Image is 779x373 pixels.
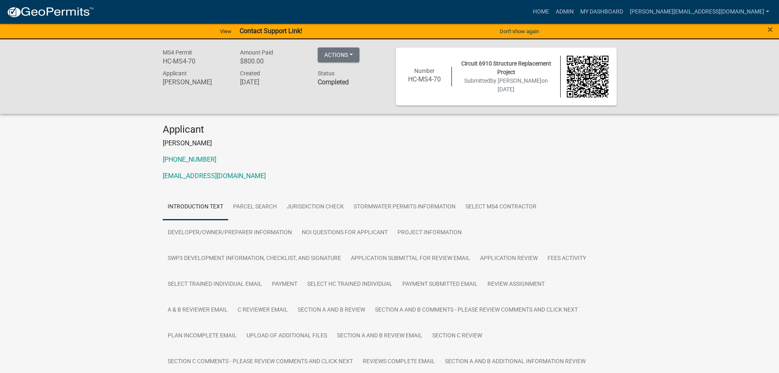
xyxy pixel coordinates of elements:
a: Admin [552,4,577,20]
a: Plan Incomplete Email [163,323,242,349]
a: Select Trained Individual Email [163,271,267,298]
a: C Reviewer Email [233,297,293,323]
button: Actions [318,47,359,62]
span: MS4 Permit [163,49,192,56]
a: My Dashboard [577,4,626,20]
a: Review Assignment [483,271,550,298]
button: Don't show again [496,25,542,38]
img: QR code [567,56,608,97]
span: Applicant [163,70,187,77]
h6: [DATE] [240,78,305,86]
a: Stormwater Permits Information [349,194,460,220]
span: Circuit 6910 Structure Replacement Project [461,60,551,75]
span: Submitted on [DATE] [464,77,548,93]
a: SWP3 Development Information, Checklist, and Signature [163,246,346,272]
a: Application Review [475,246,543,272]
a: Developer/Owner/Preparer Information [163,220,297,246]
a: Section C Review [427,323,487,349]
span: Amount Paid [240,49,273,56]
button: Close [768,25,773,34]
a: Application Submittal for Review Email [346,246,475,272]
span: Status [318,70,334,77]
a: Select MS4 Contractor [460,194,541,220]
a: Jurisdiction Check [282,194,349,220]
h6: HC-MS4-70 [404,75,446,83]
h6: [PERSON_NAME] [163,78,228,86]
span: by [PERSON_NAME] [490,77,541,84]
a: Section A and B Review [293,297,370,323]
h6: HC-MS4-70 [163,57,228,65]
a: Project Information [393,220,467,246]
a: A & B Reviewer Email [163,297,233,323]
a: Section A and B Review Email [332,323,427,349]
a: Select HC Trained Individual [302,271,397,298]
h4: Applicant [163,124,617,136]
a: NOI Questions for Applicant [297,220,393,246]
a: [PHONE_NUMBER] [163,156,216,163]
p: [PERSON_NAME] [163,138,617,148]
a: Payment Submitted Email [397,271,483,298]
a: [PERSON_NAME][EMAIL_ADDRESS][DOMAIN_NAME] [626,4,772,20]
a: Payment [267,271,302,298]
a: Fees Activity [543,246,591,272]
a: [EMAIL_ADDRESS][DOMAIN_NAME] [163,172,266,180]
span: Created [240,70,260,77]
a: View [217,25,235,38]
a: Parcel search [228,194,282,220]
strong: Completed [318,78,349,86]
a: Introduction Text [163,194,228,220]
a: Upload of Additional Files [242,323,332,349]
a: Home [530,4,552,20]
span: × [768,24,773,35]
h6: $800.00 [240,57,305,65]
strong: Contact Support Link! [240,27,302,35]
span: Number [414,68,435,74]
a: Section A and B Comments - Please review comments and click Next [370,297,583,323]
